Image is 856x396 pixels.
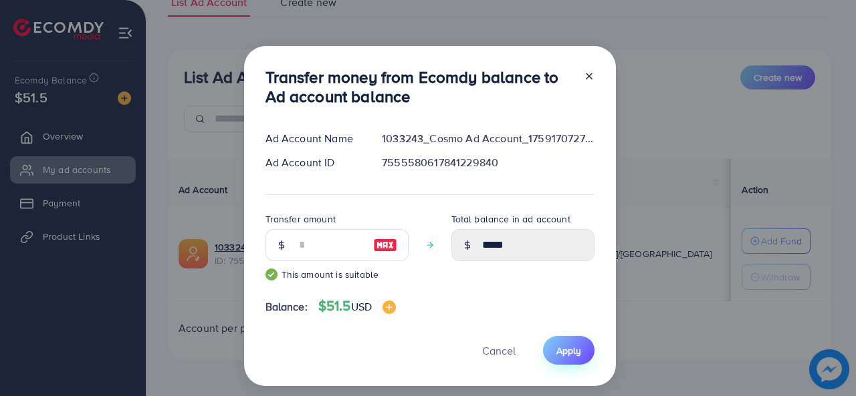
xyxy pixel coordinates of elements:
[373,237,397,253] img: image
[371,131,605,146] div: 1033243_Cosmo Ad Account_1759170727959
[318,298,396,315] h4: $51.5
[265,67,573,106] h3: Transfer money from Ecomdy balance to Ad account balance
[351,299,372,314] span: USD
[556,344,581,357] span: Apply
[265,212,336,226] label: Transfer amount
[265,268,409,281] small: This amount is suitable
[482,343,516,358] span: Cancel
[543,336,595,365] button: Apply
[465,336,532,365] button: Cancel
[255,155,372,170] div: Ad Account ID
[371,155,605,170] div: 7555580617841229840
[255,131,372,146] div: Ad Account Name
[451,212,570,226] label: Total balance in ad account
[383,301,396,314] img: image
[265,268,278,280] img: guide
[265,299,308,315] span: Balance:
